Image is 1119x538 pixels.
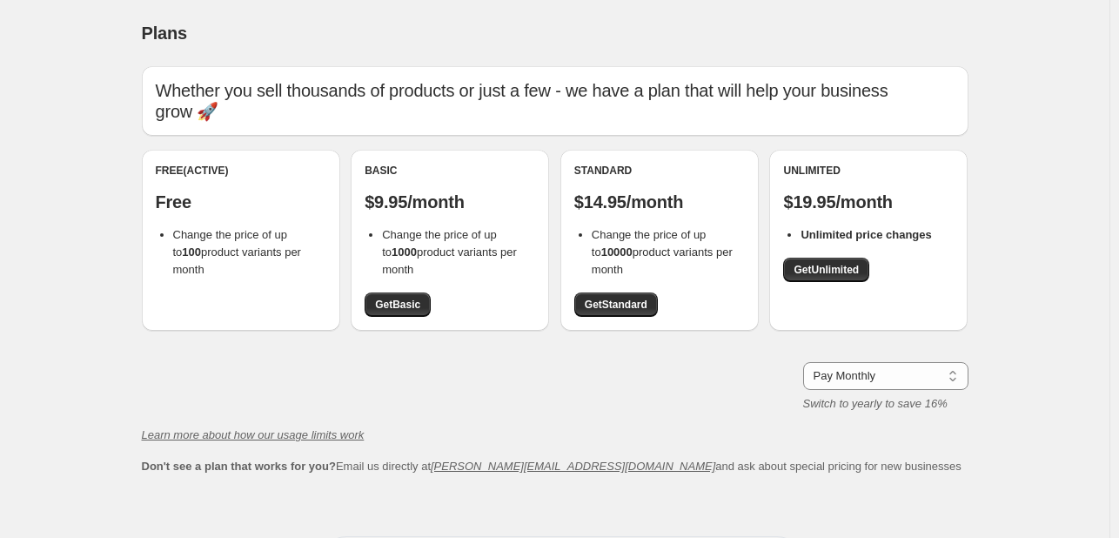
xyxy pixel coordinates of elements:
[801,228,931,241] b: Unlimited price changes
[574,293,658,317] a: GetStandard
[365,293,431,317] a: GetBasic
[392,245,417,259] b: 1000
[431,460,715,473] a: [PERSON_NAME][EMAIL_ADDRESS][DOMAIN_NAME]
[592,228,733,276] span: Change the price of up to product variants per month
[574,192,745,212] p: $14.95/month
[783,164,954,178] div: Unlimited
[142,428,365,441] a: Learn more about how our usage limits work
[182,245,201,259] b: 100
[783,192,954,212] p: $19.95/month
[142,460,962,473] span: Email us directly at and ask about special pricing for new businesses
[574,164,745,178] div: Standard
[142,460,336,473] b: Don't see a plan that works for you?
[365,192,535,212] p: $9.95/month
[156,192,326,212] p: Free
[803,397,948,410] i: Switch to yearly to save 16%
[156,80,955,122] p: Whether you sell thousands of products or just a few - we have a plan that will help your busines...
[382,228,517,276] span: Change the price of up to product variants per month
[142,24,187,43] span: Plans
[375,298,420,312] span: Get Basic
[585,298,647,312] span: Get Standard
[794,263,859,277] span: Get Unlimited
[783,258,869,282] a: GetUnlimited
[173,228,301,276] span: Change the price of up to product variants per month
[601,245,633,259] b: 10000
[156,164,326,178] div: Free (Active)
[365,164,535,178] div: Basic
